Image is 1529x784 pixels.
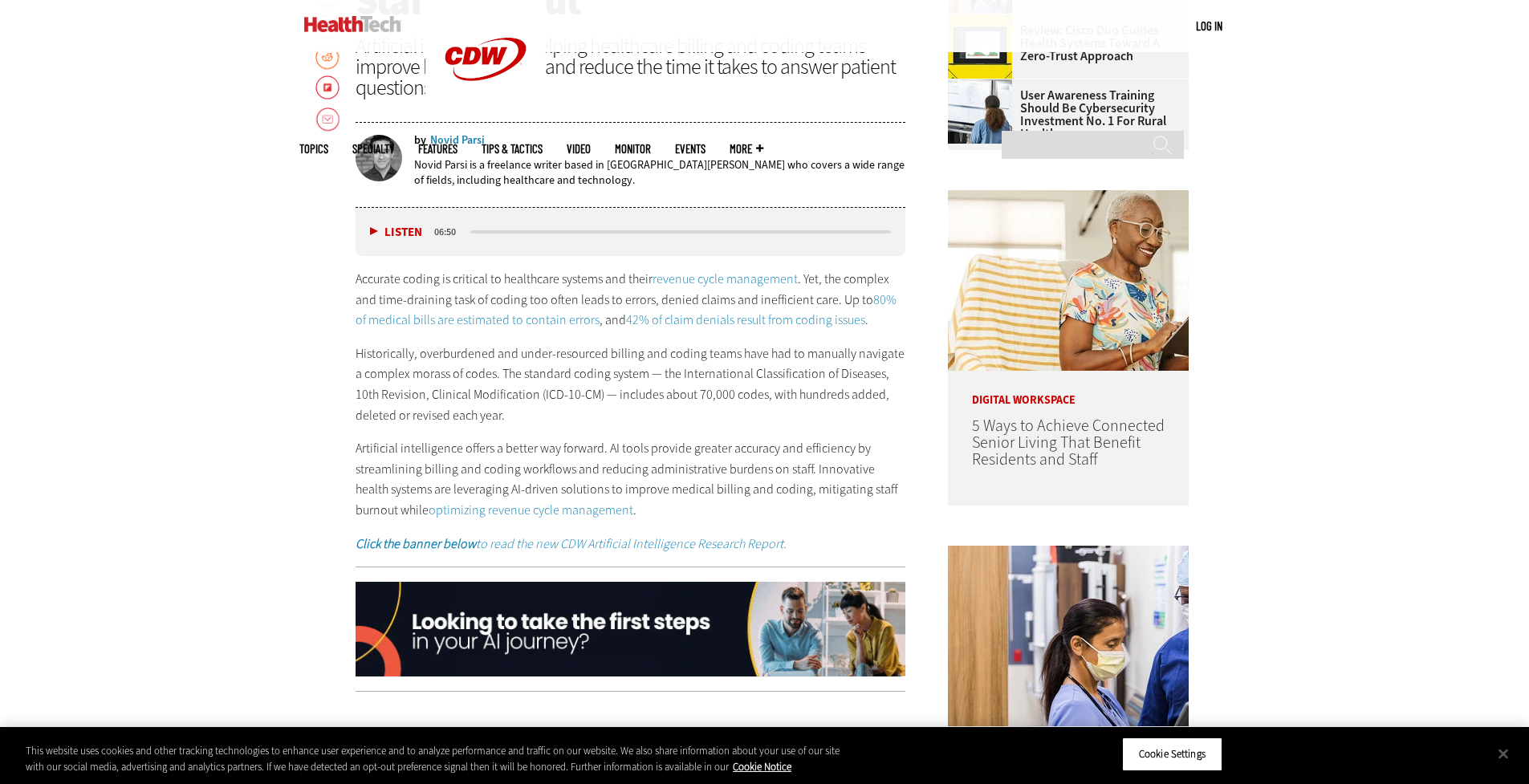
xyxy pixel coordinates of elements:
[948,546,1189,726] img: Doctors reviewing tablet
[26,743,841,774] div: This website uses cookies and other tracking technologies to enhance user experience and to analy...
[356,438,906,520] p: Artificial intelligence offers a better way forward. AI tools provide greater accuracy and effici...
[653,270,798,287] a: revenue cycle management
[730,143,763,155] span: More
[948,190,1189,371] img: Networking Solutions for Senior Living
[429,502,633,518] a: optimizing revenue cycle management
[304,16,401,32] img: Home
[356,535,787,552] em: to read the new CDW Artificial Intelligence Research Report.
[352,143,394,155] span: Specialty
[356,269,906,331] p: Accurate coding is critical to healthcare systems and their . Yet, the complex and time-draining ...
[356,343,906,425] p: Historically, overburdened and under-resourced billing and coding teams have had to manually navi...
[356,208,906,256] div: media player
[299,143,328,155] span: Topics
[356,582,906,676] img: xs-AI-q225-animated-desktop
[1486,736,1521,771] button: Close
[418,143,457,155] a: Features
[1196,18,1222,35] div: User menu
[482,143,543,155] a: Tips & Tactics
[432,225,468,239] div: duration
[370,226,422,238] button: Listen
[356,535,787,552] a: Click the banner belowto read the new CDW Artificial Intelligence Research Report.
[948,726,1189,762] p: Security
[1196,18,1222,33] a: Log in
[733,760,791,774] a: More information about your privacy
[675,143,706,155] a: Events
[615,143,651,155] a: MonITor
[356,535,476,552] strong: Click the banner below
[948,371,1189,406] p: Digital Workspace
[1122,737,1222,771] button: Cookie Settings
[425,106,546,123] a: CDW
[626,311,865,328] a: 42% of claim denials result from coding issues
[567,143,591,155] a: Video
[972,415,1165,470] a: 5 Ways to Achieve Connected Senior Living That Benefit Residents and Staff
